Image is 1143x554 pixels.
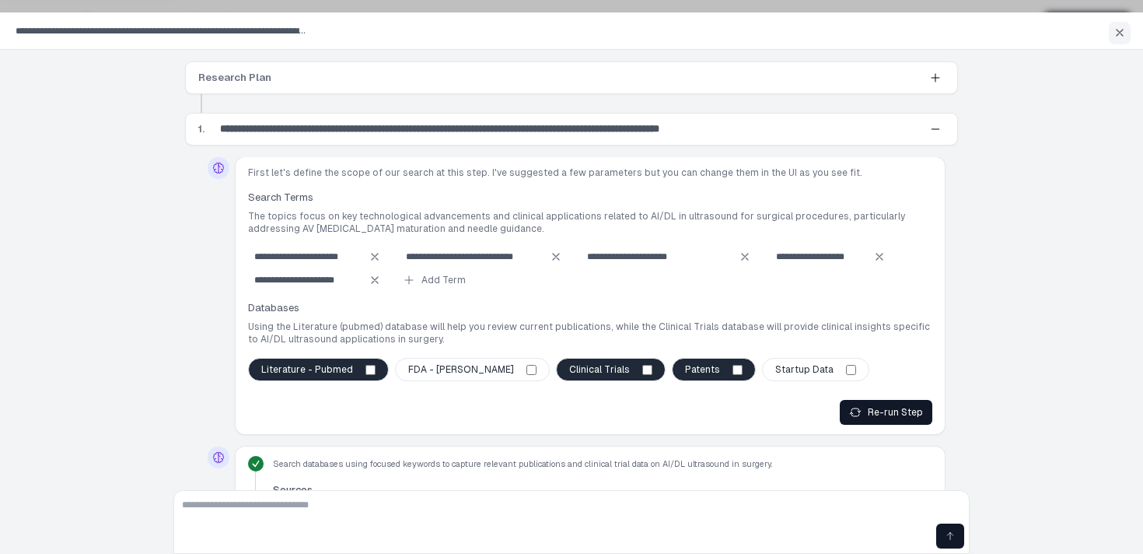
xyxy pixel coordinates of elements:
[273,458,772,470] span: Search databases using focused keywords to capture relevant publications and clinical trial data ...
[642,365,652,375] input: Clinical Trials
[365,365,376,375] input: Literature - Pubmed
[526,365,537,375] input: FDA - [PERSON_NAME]
[408,363,514,376] span: FDA - [PERSON_NAME]
[846,365,856,375] input: Startup Data
[16,26,827,37] span: What is the landscape for AI/DL-enabled ultrasound solutions for surgical patients, including tec...
[400,271,472,289] button: Add Term
[840,400,932,425] button: Re-run Step
[732,365,743,375] input: Patents
[569,363,630,376] span: Clinical Trials
[248,321,932,345] p: Using the Literature (pubmed) database will help you review current publications, while the Clini...
[685,363,720,376] span: Patents
[403,274,466,286] div: Add Term
[849,406,923,419] div: Re-run Step
[775,363,834,376] span: Startup Data
[198,121,204,137] span: 1.
[248,302,932,314] span: Databases
[261,363,353,376] span: Literature - Pubmed
[198,70,271,86] span: Research Plan
[248,191,932,204] span: Search Terms
[248,210,932,235] p: The topics focus on key technological advancements and clinical applications related to AI/DL in ...
[248,167,932,179] p: First let's define the scope of our search at this step. I've suggested a few parameters but you ...
[273,484,920,496] span: Sources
